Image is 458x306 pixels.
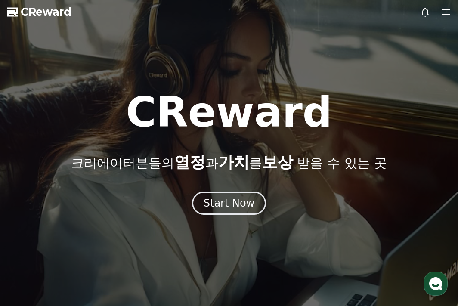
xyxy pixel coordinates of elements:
[204,196,255,210] div: Start Now
[192,192,266,215] button: Start Now
[71,154,387,171] p: 크리에이터분들의 과 를 받을 수 있는 곳
[262,153,293,171] span: 보상
[174,153,205,171] span: 열정
[7,5,71,19] a: CReward
[192,200,266,208] a: Start Now
[126,92,332,133] h1: CReward
[21,5,71,19] span: CReward
[218,153,249,171] span: 가치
